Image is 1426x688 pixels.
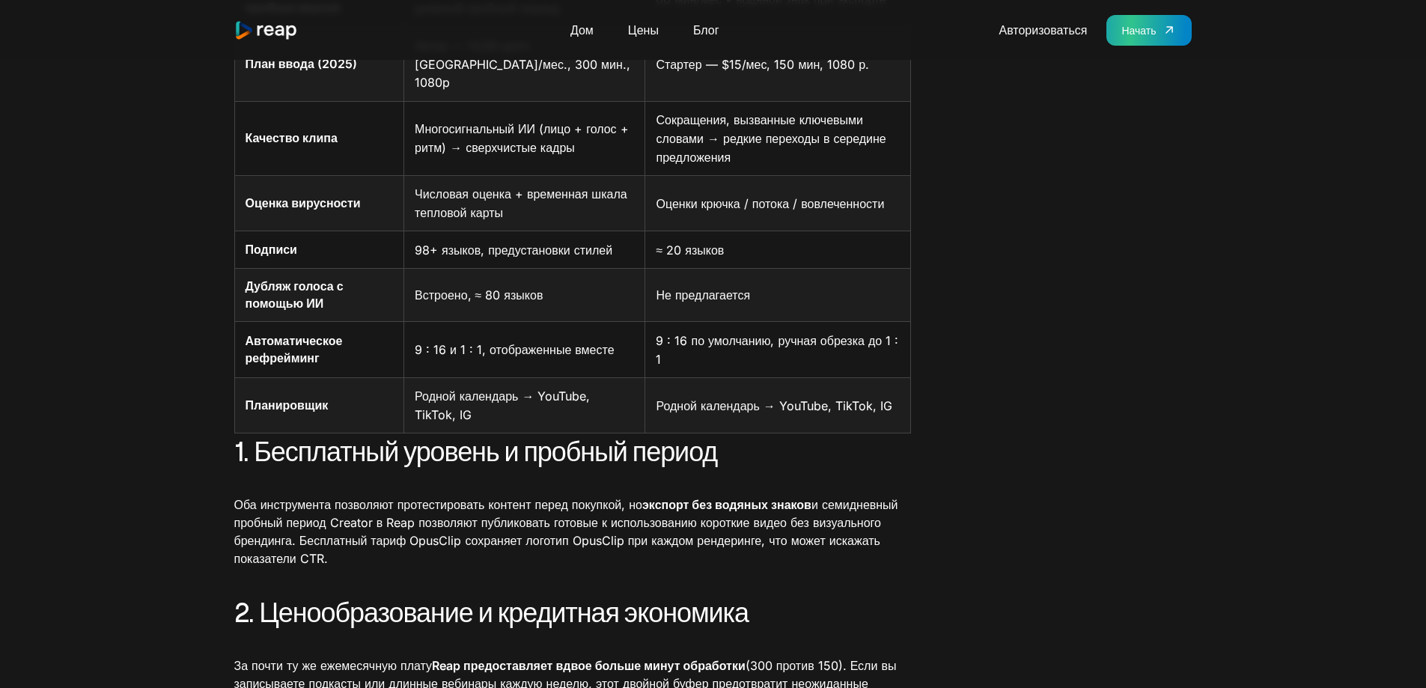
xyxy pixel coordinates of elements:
font: 2. Ценообразование и кредитная экономика [234,595,749,627]
font: Reap предоставляет вдвое больше минут обработки [432,658,746,673]
a: Дом [563,18,601,42]
a: Авторизоваться [991,18,1094,42]
font: 1. Бесплатный уровень и пробный период [234,434,718,466]
font: Цены [628,22,659,37]
a: дом [234,20,299,40]
font: Родной календарь → YouTube, TikTok, IG [656,398,892,413]
font: Авторизоваться [999,22,1087,37]
font: Числовая оценка + временная шкала тепловой карты [415,186,627,220]
font: 9 : 16 по умолчанию, ручная обрезка до 1 : 1 [656,333,898,367]
font: Дубляж голоса с помощью ИИ [246,278,344,311]
font: Качество клипа [246,130,338,145]
font: Оценки крючка / потока / вовлеченности [656,196,884,211]
font: экспорт без водяных знаков [642,497,811,512]
a: Блог [686,18,727,42]
font: Блог [693,22,719,37]
font: Автор — 14,99 долл. [GEOGRAPHIC_DATA]/мес., 300 мин., 1080p [415,38,630,90]
font: Оба инструмента позволяют протестировать контент перед покупкой, но [234,497,643,512]
font: Не предлагается [656,287,750,302]
font: Стартер — $15/мес, 150 мин, 1080 р. [656,57,869,72]
a: Начать [1106,15,1192,46]
font: Родной календарь → YouTube, TikTok, IG [415,389,590,422]
font: Планировщик [246,398,329,413]
font: Сокращения, вызванные ключевыми словами → редкие переходы в середине предложения [656,112,886,164]
font: Начать [1121,24,1156,37]
font: Дом [570,22,594,37]
font: Многосигнальный ИИ (лицо + голос + ритм) → сверхчистые кадры [415,122,629,156]
font: План ввода (2025) [246,56,357,71]
a: Цены [621,18,666,42]
font: Встроено, ≈ 80 языков [415,287,543,302]
font: 98+ языков, предустановки стилей [415,243,612,258]
font: Оценка вирусности [246,195,361,210]
font: ≈ 20 языков [656,243,724,258]
font: Подписи [246,242,297,257]
font: Автоматическое рефрейминг [246,333,343,365]
font: 9 : 16 и 1 : 1, отображенные вместе [415,342,614,357]
font: За почти ту же ежемесячную плату [234,658,433,673]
